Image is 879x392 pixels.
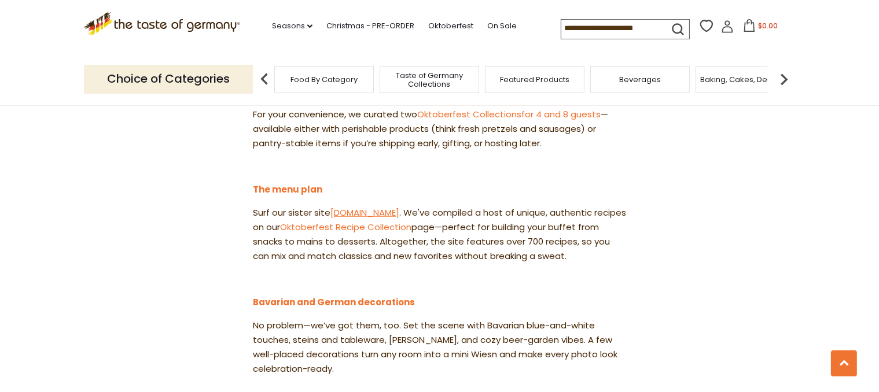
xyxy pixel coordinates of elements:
[84,65,253,93] p: Choice of Categories
[487,20,517,32] a: On Sale
[701,75,790,84] a: Baking, Cakes, Desserts
[521,108,601,120] a: for 4 and 8 guests
[383,71,476,88] a: Taste of Germany Collections
[272,20,312,32] a: Seasons
[253,68,276,91] img: previous arrow
[736,19,785,36] button: $0.00
[758,21,778,31] span: $0.00
[619,75,661,84] a: Beverages
[280,221,411,233] a: Oktoberfest Recipe Collection
[253,296,415,308] a: Bavarian and German decorations
[500,75,569,84] a: Featured Products
[253,319,626,376] p: No problem—we’ve got them, too. Set the scene with Bavarian blue-and-white touches, steins and ta...
[253,206,626,264] p: Surf our sister site . We've compiled a host of unique, authentic recipes on our page—perfect for...
[253,108,626,151] p: For your convenience, we curated two —available either with perishable products (think fresh pret...
[253,183,322,195] a: The menu plan
[326,20,414,32] a: Christmas - PRE-ORDER
[417,108,521,120] a: Oktoberfest Collections
[428,20,473,32] a: Oktoberfest
[773,68,796,91] img: next arrow
[330,206,399,219] a: [DOMAIN_NAME]
[290,75,358,84] a: Food By Category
